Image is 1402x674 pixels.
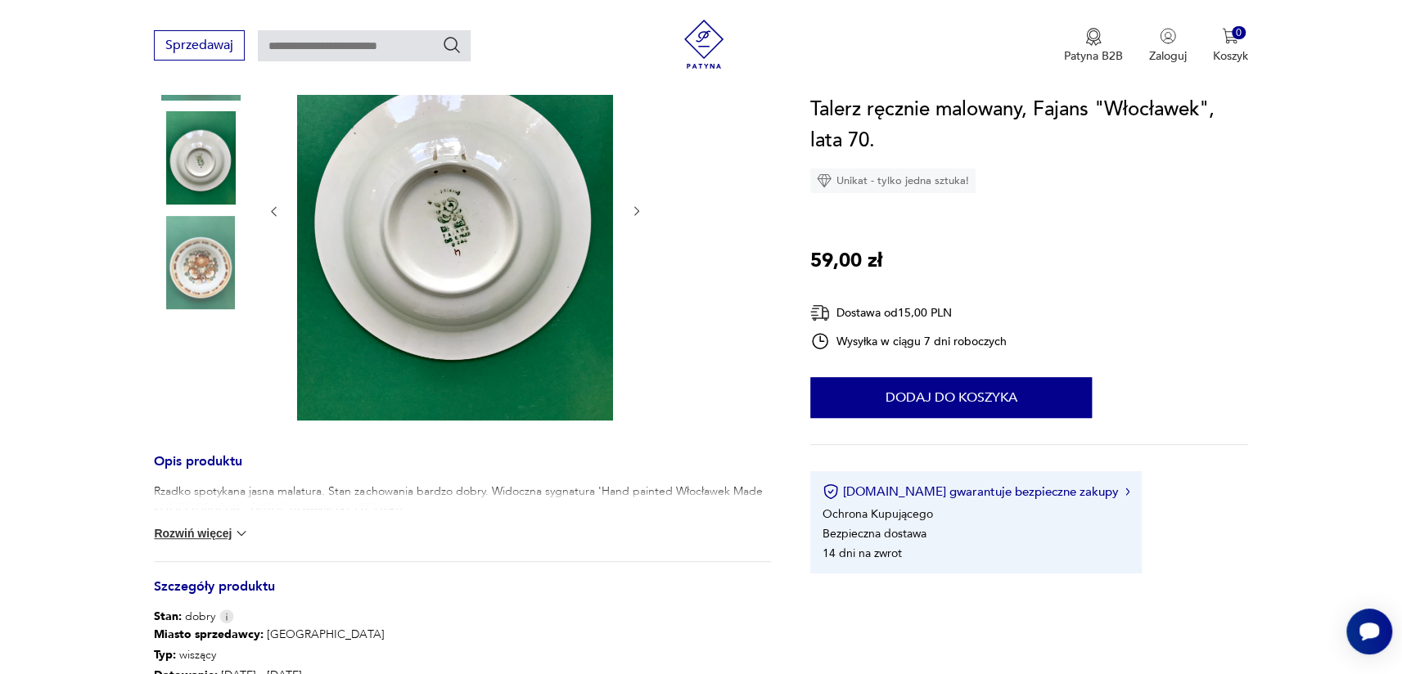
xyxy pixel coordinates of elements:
h1: Talerz ręcznie malowany, Fajans "Włocławek", lata 70. [810,94,1247,156]
img: Ikona certyfikatu [823,483,839,500]
p: Rzadko spotykana jasna malatura. Stan zachowania bardzo dobry. Widoczna sygnatura 'Hand painted W... [154,483,771,516]
li: Bezpieczna dostawa [823,526,926,541]
p: 59,00 zł [810,245,882,276]
button: Patyna B2B [1064,28,1123,64]
b: Miasto sprzedawcy : [154,627,264,642]
li: 14 dni na zwrot [823,546,902,561]
div: Dostawa od 15,00 PLN [810,303,1007,323]
img: Ikona medalu [1085,28,1102,46]
p: [GEOGRAPHIC_DATA] [154,625,736,645]
iframe: Smartsupp widget button [1346,609,1392,654]
li: Ochrona Kupującego [823,506,933,522]
b: Typ : [154,647,176,663]
img: Zdjęcie produktu Talerz ręcznie malowany, Fajans "Włocławek", lata 70. [154,111,247,204]
img: Ikona dostawy [810,303,830,323]
img: Ikonka użytkownika [1160,28,1176,44]
img: Ikona strzałki w prawo [1125,488,1130,496]
button: Szukaj [442,35,462,55]
button: [DOMAIN_NAME] gwarantuje bezpieczne zakupy [823,483,1129,500]
h3: Szczegóły produktu [154,582,771,609]
button: Zaloguj [1149,28,1187,64]
p: Zaloguj [1149,48,1187,64]
p: wiszący [154,645,736,666]
button: Dodaj do koszyka [810,377,1092,418]
img: chevron down [233,525,250,541]
h3: Opis produktu [154,456,771,483]
button: Sprzedawaj [154,30,245,61]
div: Unikat - tylko jedna sztuka! [810,168,976,193]
img: Patyna - sklep z meblami i dekoracjami vintage [679,20,728,69]
p: Koszyk [1213,48,1248,64]
button: Rozwiń więcej [154,525,249,541]
button: 0Koszyk [1213,28,1248,64]
a: Sprzedawaj [154,41,245,52]
a: Ikona medaluPatyna B2B [1064,28,1123,64]
span: dobry [154,609,215,625]
img: Info icon [219,609,234,623]
div: 0 [1232,26,1246,40]
img: Ikona diamentu [817,173,832,188]
b: Stan: [154,609,182,624]
img: Zdjęcie produktu Talerz ręcznie malowany, Fajans "Włocławek", lata 70. [154,216,247,309]
div: Wysyłka w ciągu 7 dni roboczych [810,331,1007,351]
p: Patyna B2B [1064,48,1123,64]
img: Ikona koszyka [1222,28,1238,44]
